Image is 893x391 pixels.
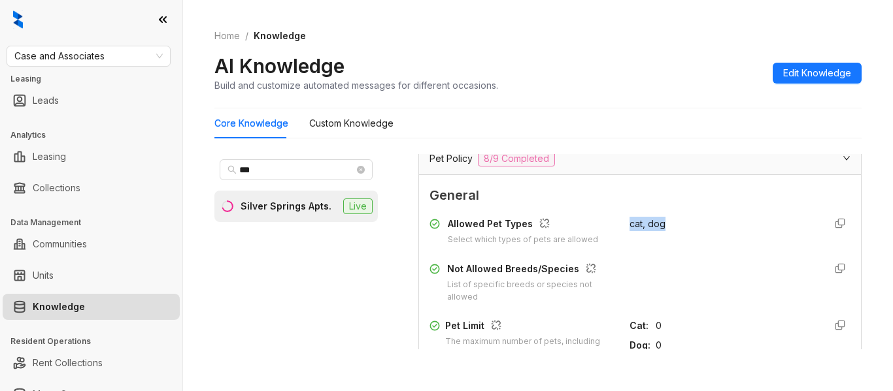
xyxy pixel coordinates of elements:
[3,350,180,376] li: Rent Collections
[214,78,498,92] div: Build and customize automated messages for different occasions.
[3,231,180,257] li: Communities
[447,262,614,279] div: Not Allowed Breeds/Species
[227,165,237,174] span: search
[430,185,851,206] span: General
[214,116,288,131] div: Core Knowledge
[3,87,180,114] li: Leads
[10,336,182,347] h3: Resident Operations
[630,319,650,333] div: Cat :
[3,144,180,170] li: Leasing
[656,338,814,352] div: 0
[430,151,473,166] span: Pet Policy
[14,46,163,66] span: Case and Associates
[33,294,85,320] a: Knowledge
[10,129,182,141] h3: Analytics
[33,175,80,201] a: Collections
[3,262,180,289] li: Units
[357,166,365,174] span: close-circle
[445,336,614,360] div: The maximum number of pets, including both cats and dogs, allowed per units.
[3,294,180,320] li: Knowledge
[630,338,650,352] div: Dog :
[656,319,814,333] div: 0
[843,154,851,162] span: expanded
[448,217,598,234] div: Allowed Pet Types
[13,10,23,29] img: logo
[343,198,373,214] span: Live
[33,262,54,289] a: Units
[212,29,243,43] a: Home
[33,350,103,376] a: Rent Collections
[630,218,666,229] span: cat, dog
[448,234,598,246] div: Select which types of pets are allowed
[245,29,248,43] li: /
[773,63,862,84] button: Edit Knowledge
[478,151,555,166] span: 8/9 Completed
[241,199,331,213] div: Silver Springs Apts.
[309,116,394,131] div: Custom Knowledge
[10,217,182,228] h3: Data Management
[447,279,614,304] div: List of specific breeds or species not allowed
[419,143,861,174] div: Pet Policy8/9 Completed
[10,73,182,85] h3: Leasing
[445,319,614,336] div: Pet Limit
[254,30,306,41] span: Knowledge
[783,66,851,80] span: Edit Knowledge
[214,54,345,78] h2: AI Knowledge
[3,175,180,201] li: Collections
[33,231,87,257] a: Communities
[33,87,59,114] a: Leads
[33,144,66,170] a: Leasing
